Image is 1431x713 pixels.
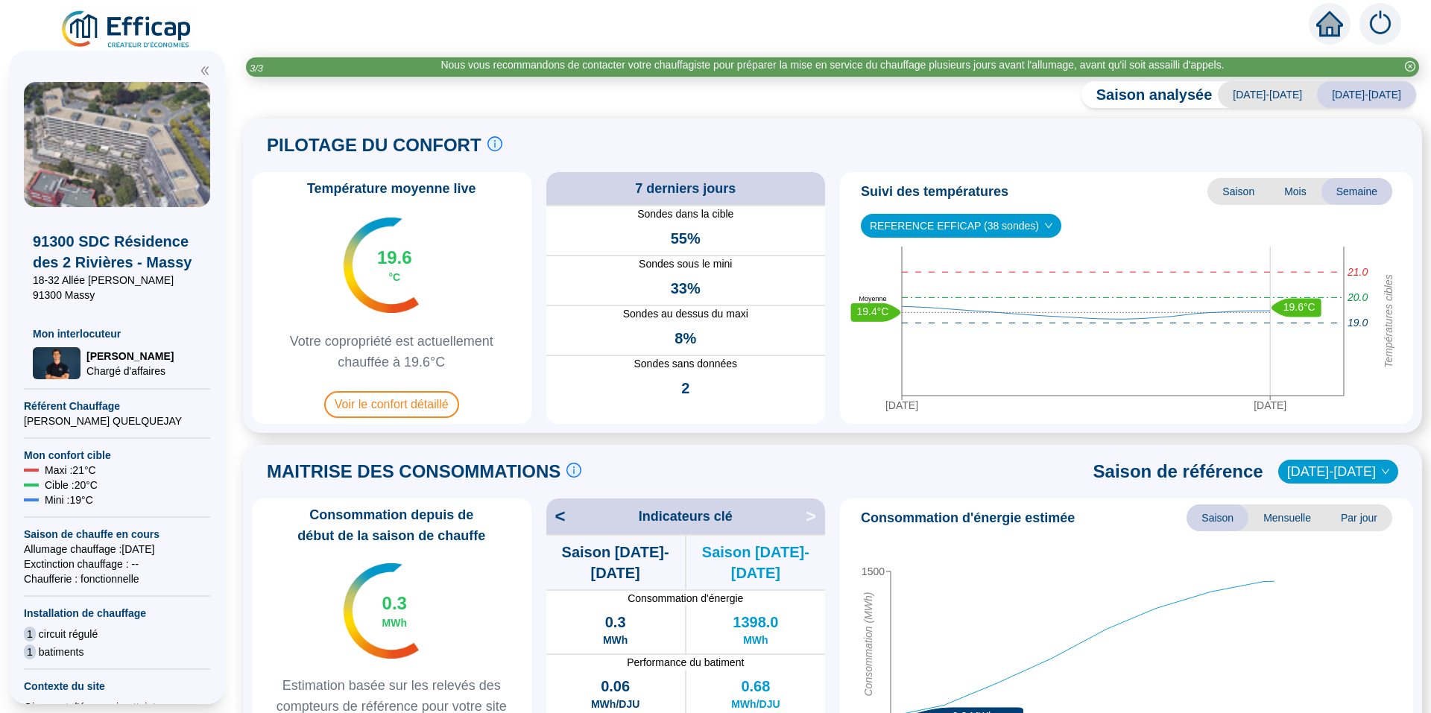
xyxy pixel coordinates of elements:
[1317,81,1416,108] span: [DATE]-[DATE]
[566,463,581,478] span: info-circle
[86,349,174,364] span: [PERSON_NAME]
[546,655,826,670] span: Performance du batiment
[1383,274,1394,368] tspan: Températures cibles
[33,326,201,341] span: Mon interlocuteur
[1254,399,1286,411] tspan: [DATE]
[382,615,407,630] span: MWh
[1269,178,1321,205] span: Mois
[1218,81,1317,108] span: [DATE]-[DATE]
[324,391,459,418] span: Voir le confort détaillé
[1044,221,1053,230] span: down
[861,507,1075,528] span: Consommation d'énergie estimée
[33,231,201,273] span: 91300 SDC Résidence des 2 Rivières - Massy
[39,627,98,641] span: circuit régulé
[1283,301,1315,313] text: 19.6°C
[1248,504,1326,531] span: Mensuelle
[806,504,825,528] span: >
[487,136,502,151] span: info-circle
[250,63,263,74] i: 3 / 3
[1347,266,1368,278] tspan: 21.0
[681,378,689,399] span: 2
[24,627,36,641] span: 1
[686,542,825,583] span: Saison [DATE]-[DATE]
[24,571,210,586] span: Chaufferie : fonctionnelle
[885,399,918,411] tspan: [DATE]
[1381,467,1390,476] span: down
[86,364,174,378] span: Chargé d'affaires
[24,527,210,542] span: Saison de chauffe en cours
[733,612,778,633] span: 1398.0
[24,399,210,413] span: Référent Chauffage
[377,246,412,270] span: 19.6
[671,228,701,249] span: 55%
[258,331,525,373] span: Votre copropriété est actuellement chauffée à 19.6°C
[859,296,886,303] text: Moyenne
[1081,84,1213,105] span: Saison analysée
[870,215,1052,237] span: REFERENCE EFFICAP (38 sondes)
[1359,3,1401,45] img: alerts
[1347,291,1368,303] tspan: 20.0
[24,606,210,621] span: Installation de chauffage
[741,676,770,697] span: 0.68
[731,697,780,712] span: MWh/DJU
[671,278,701,299] span: 33%
[635,178,736,199] span: 7 derniers jours
[675,328,696,349] span: 8%
[546,206,826,222] span: Sondes dans la cible
[1348,317,1368,329] tspan: 19.0
[1405,61,1415,72] span: close-circle
[45,492,93,507] span: Mini : 19 °C
[60,9,195,51] img: efficap energie logo
[258,504,525,546] span: Consommation depuis de début de la saison de chauffe
[1321,178,1392,205] span: Semaine
[344,218,419,313] img: indicateur températures
[591,697,639,712] span: MWh/DJU
[862,592,874,697] tspan: Consommation (MWh)
[267,460,560,484] span: MAITRISE DES CONSOMMATIONS
[639,506,733,527] span: Indicateurs clé
[267,133,481,157] span: PILOTAGE DU CONFORT
[1287,460,1389,483] span: 2021-2022
[24,557,210,571] span: Exctinction chauffage : --
[24,644,36,659] span: 1
[546,356,826,372] span: Sondes sans données
[440,57,1224,73] div: Nous vous recommandons de contacter votre chauffagiste pour préparer la mise en service du chauff...
[344,563,419,659] img: indicateur températures
[24,679,210,694] span: Contexte du site
[388,270,400,285] span: °C
[24,542,210,557] span: Allumage chauffage : [DATE]
[546,591,826,606] span: Consommation d'énergie
[298,178,485,199] span: Température moyenne live
[1093,460,1263,484] span: Saison de référence
[601,676,630,697] span: 0.06
[603,633,628,647] span: MWh
[24,448,210,463] span: Mon confort cible
[45,463,96,478] span: Maxi : 21 °C
[743,633,768,647] span: MWh
[1316,10,1343,37] span: home
[200,66,210,76] span: double-left
[39,644,84,659] span: batiments
[1326,504,1392,531] span: Par jour
[857,305,889,317] text: 19.4°C
[605,612,626,633] span: 0.3
[861,181,1008,202] span: Suivi des températures
[546,306,826,322] span: Sondes au dessus du maxi
[33,347,80,379] img: Chargé d'affaires
[24,413,210,428] span: [PERSON_NAME] QUELQUEJAY
[862,565,885,577] tspan: 1500
[33,273,201,302] span: 18-32 Allée [PERSON_NAME] 91300 Massy
[546,504,566,528] span: <
[1187,504,1248,531] span: Saison
[1207,178,1269,205] span: Saison
[45,478,98,492] span: Cible : 20 °C
[382,592,407,615] span: 0.3
[546,256,826,272] span: Sondes sous le mini
[546,542,685,583] span: Saison [DATE]-[DATE]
